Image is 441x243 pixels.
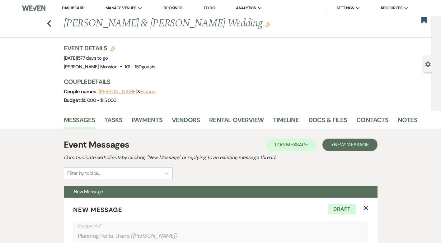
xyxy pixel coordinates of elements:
span: & [99,89,156,95]
a: Messages [64,115,95,129]
span: Analytics [236,5,256,11]
a: Notes [398,115,417,129]
a: Tasks [104,115,122,129]
span: Draft [328,204,356,214]
span: Log Message [275,141,308,148]
p: Recipients* [78,222,364,230]
button: Fiance [140,89,156,94]
span: [DATE] [64,55,108,61]
button: Log Message [266,139,317,151]
div: Filter by topics... [67,170,101,177]
a: To Do [204,5,215,11]
button: +New Message [322,139,377,151]
a: Contacts [356,115,388,129]
span: Couple names: [64,88,99,95]
span: [PERSON_NAME] Mansion [64,64,118,70]
a: Payments [132,115,162,129]
span: Settings [336,5,354,11]
button: Edit [265,22,270,27]
div: Planning Portal Users [78,230,364,242]
h1: [PERSON_NAME] & [PERSON_NAME] Wedding [64,16,343,31]
a: Bookings [163,5,183,11]
a: Vendors [172,115,200,129]
h2: Communicate with clients by clicking "New Message" or replying to an existing message thread. [64,154,378,161]
span: 577 days to go [78,55,108,61]
a: Timeline [273,115,299,129]
span: New Message [73,206,122,214]
span: Resources [381,5,402,11]
span: | [77,55,108,61]
h3: Couple Details [64,77,412,86]
a: Dashboard [62,5,84,11]
h3: Event Details [64,44,156,53]
a: Docs & Files [308,115,347,129]
span: Budget: [64,97,82,103]
span: New Message [334,141,368,148]
span: ( [PERSON_NAME] ) [130,232,177,240]
button: [PERSON_NAME] [99,89,137,94]
button: Open lead details [425,61,431,67]
span: Manage Venues [106,5,136,11]
span: 101 - 150 guests [124,64,155,70]
span: $5,000 - $15,000 [81,97,116,103]
h1: Event Messages [64,138,129,151]
a: Rental Overview [209,115,264,129]
img: Weven Logo [22,2,45,15]
span: New Message [74,188,103,195]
